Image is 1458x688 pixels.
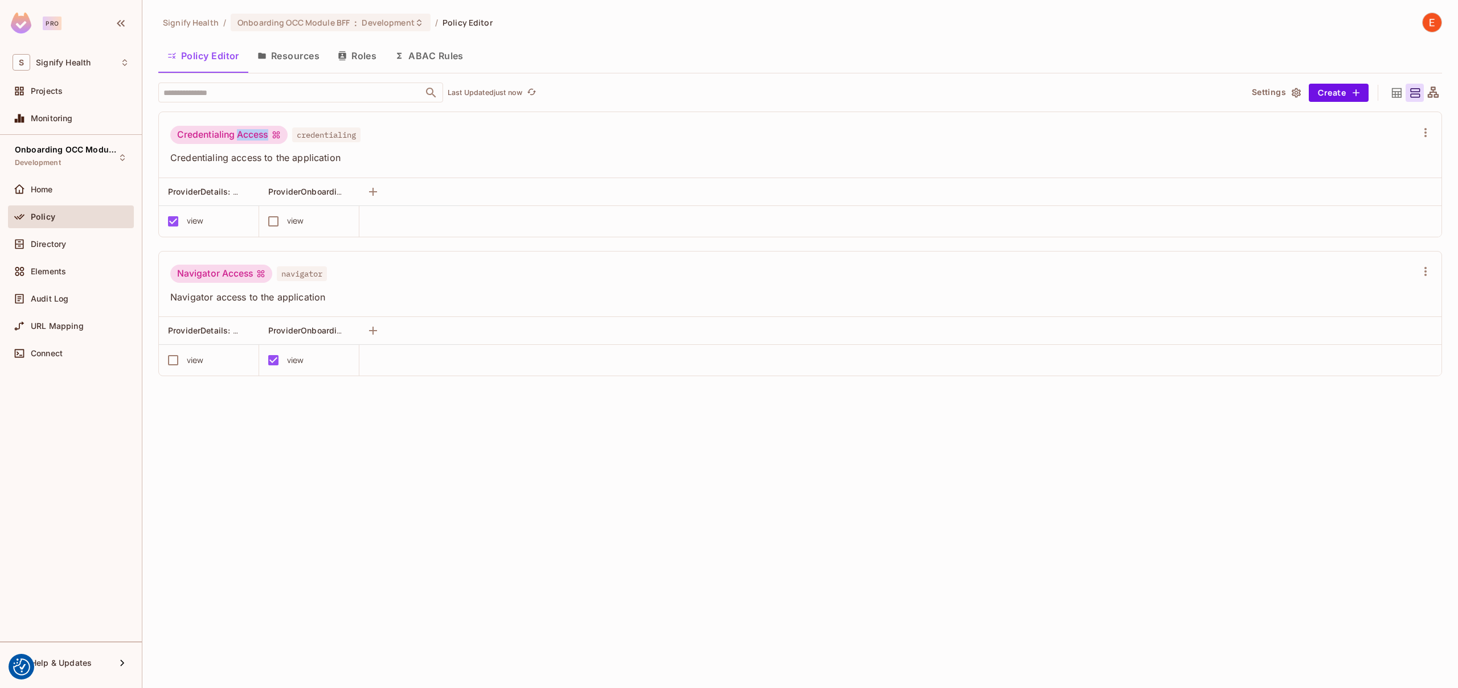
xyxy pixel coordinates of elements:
div: view [287,354,304,366]
span: ProviderDetails: Application access [168,186,308,197]
span: ProviderOnboarding: Application access [268,186,427,197]
span: credentialing [292,127,361,142]
span: Click to refresh data [522,86,538,100]
span: Help & Updates [31,658,92,668]
span: Development [15,158,61,167]
span: Projects [31,86,63,96]
p: Last Updated just now [448,88,522,97]
button: ABAC Rules [386,42,473,70]
span: Policy [31,212,55,221]
button: Resources [248,42,329,70]
img: Revisit consent button [13,658,30,675]
span: Audit Log [31,294,68,303]
button: Settings [1247,84,1304,102]
span: : [354,18,358,27]
span: Onboarding OCC Module BFF [237,17,350,28]
span: Onboarding OCC Module BFF [15,145,117,154]
img: Ebin Chathoth Sleeba [1423,13,1441,32]
span: ProviderOnboarding: Application access [268,325,427,336]
div: view [187,215,204,227]
span: Directory [31,240,66,249]
div: view [287,215,304,227]
div: view [187,354,204,366]
button: Create [1309,84,1369,102]
button: Consent Preferences [13,658,30,675]
span: Home [31,185,53,194]
span: refresh [527,87,536,98]
span: Development [362,17,414,28]
div: Navigator Access [170,265,272,283]
span: the active workspace [163,17,219,28]
img: SReyMgAAAABJRU5ErkJggg== [11,13,31,34]
span: Policy Editor [443,17,493,28]
span: URL Mapping [31,322,84,331]
span: Navigator access to the application [170,291,1416,303]
div: Credentialing Access [170,126,288,144]
span: navigator [277,266,327,281]
button: Open [423,85,439,101]
button: Policy Editor [158,42,248,70]
span: Credentialing access to the application [170,151,1416,164]
span: Workspace: Signify Health [36,58,91,67]
span: ProviderDetails: Application access [168,325,308,336]
button: Roles [329,42,386,70]
li: / [223,17,226,28]
div: Pro [43,17,62,30]
li: / [435,17,438,28]
span: S [13,54,30,71]
span: Connect [31,349,63,358]
button: refresh [525,86,538,100]
span: Monitoring [31,114,73,123]
span: Elements [31,267,66,276]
